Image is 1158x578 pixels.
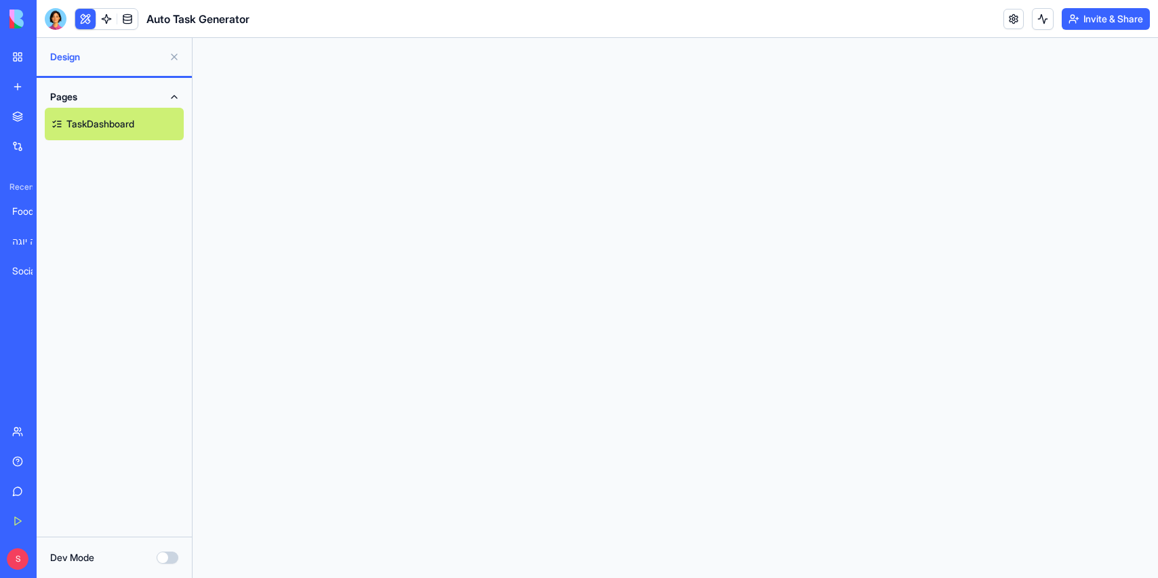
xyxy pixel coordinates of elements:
span: Design [50,50,163,64]
span: S [7,548,28,570]
a: אננדה יוגה [GEOGRAPHIC_DATA] [4,228,58,255]
label: Dev Mode [50,551,94,564]
button: Invite & Share [1062,8,1150,30]
img: logo [9,9,94,28]
span: Recent [4,182,33,192]
a: TaskDashboard [45,108,184,140]
div: Food Basket Distribution System [12,205,50,218]
div: אננדה יוגה [GEOGRAPHIC_DATA] [12,234,50,248]
span: Auto Task Generator [146,11,249,27]
a: Social Media Command Center [4,257,58,285]
a: Food Basket Distribution System [4,198,58,225]
button: Pages [45,86,184,108]
div: Social Media Command Center [12,264,50,278]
